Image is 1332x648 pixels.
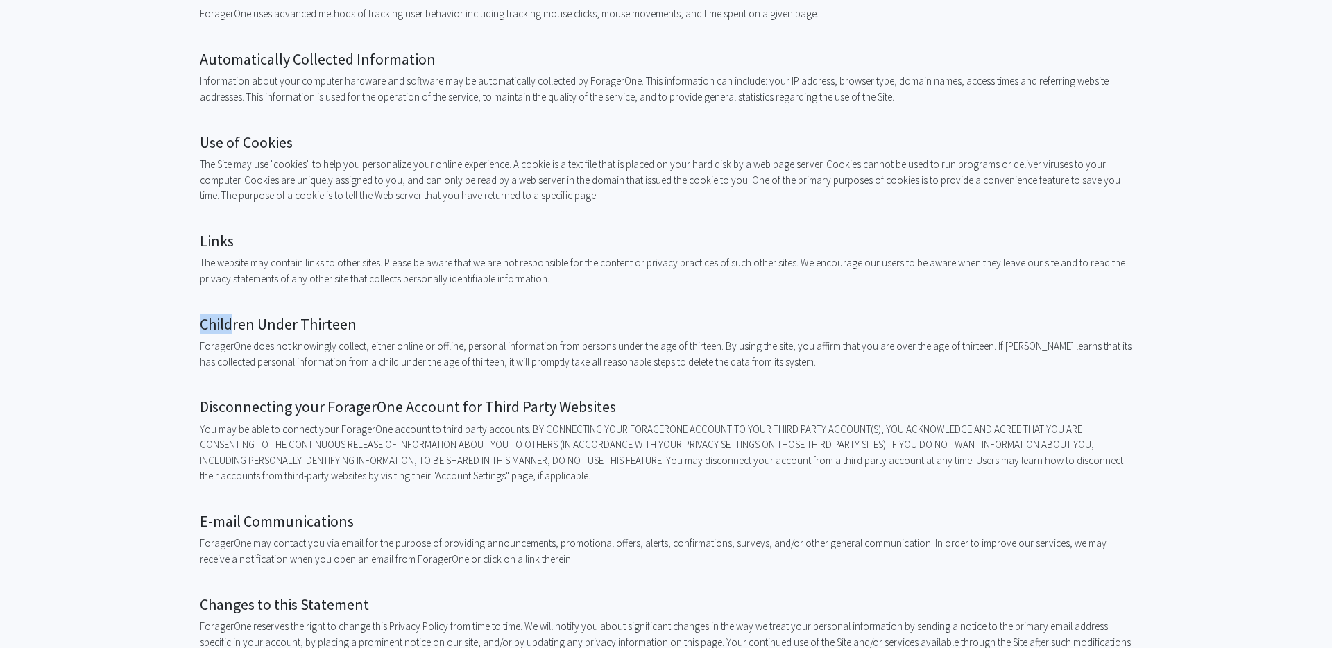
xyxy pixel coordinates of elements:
h2: Children Under Thirteen [200,315,1132,333]
p: The website may contain links to other sites. Please be aware that we are not responsible for the... [200,255,1132,287]
p: Information about your computer hardware and software may be automatically collected by ForagerOn... [200,74,1132,105]
h2: Use of Cookies [200,133,1132,151]
p: ForagerOne does not knowingly collect, either online or offline, personal information from person... [200,339,1132,370]
p: The Site may use "cookies" to help you personalize your online experience. A cookie is a text fil... [200,157,1132,204]
h2: Disconnecting your ForagerOne Account for Third Party Websites [200,398,1132,416]
h2: E-mail Communications [200,512,1132,530]
p: You may be able to connect your ForagerOne account to third party accounts. BY CONNECTING YOUR FO... [200,422,1132,484]
p: ForagerOne may contact you via email for the purpose of providing announcements, promotional offe... [200,536,1132,567]
h2: Automatically Collected Information [200,50,1132,68]
h2: Changes to this Statement [200,595,1132,613]
h2: Links [200,232,1132,250]
iframe: Chat [10,586,59,638]
p: ForagerOne uses advanced methods of tracking user behavior including tracking mouse clicks, mouse... [200,6,1132,22]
